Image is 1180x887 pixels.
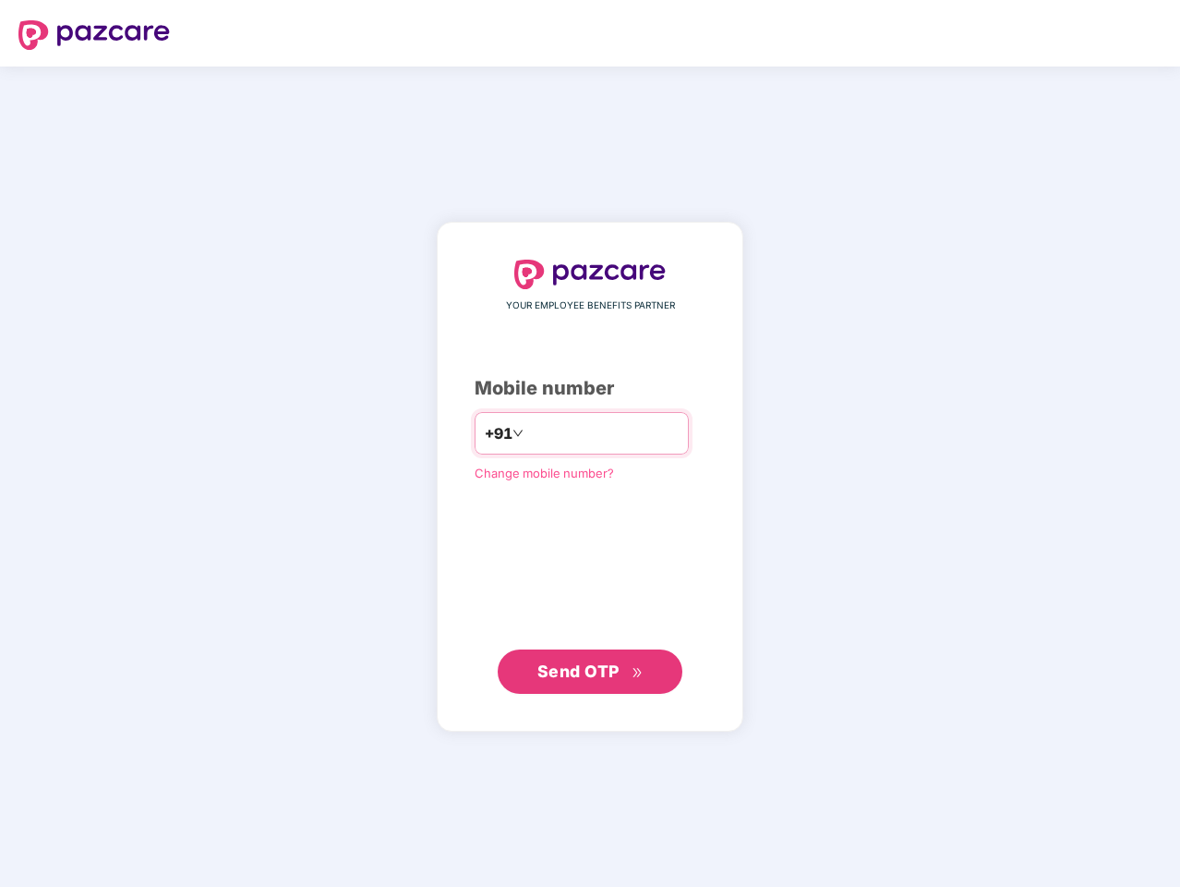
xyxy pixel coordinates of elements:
img: logo [18,20,170,50]
span: double-right [632,667,644,679]
img: logo [514,260,666,289]
span: +91 [485,422,512,445]
span: Send OTP [537,662,620,681]
span: down [512,428,524,439]
span: YOUR EMPLOYEE BENEFITS PARTNER [506,298,675,313]
button: Send OTPdouble-right [498,650,682,694]
a: Change mobile number? [475,466,614,480]
div: Mobile number [475,374,705,403]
